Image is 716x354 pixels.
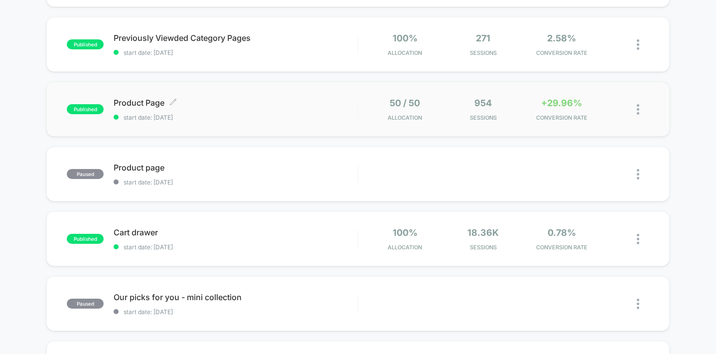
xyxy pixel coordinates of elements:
[114,227,357,237] span: Cart drawer
[67,104,104,114] span: published
[67,169,104,179] span: paused
[390,98,420,108] span: 50 / 50
[114,163,357,173] span: Product page
[637,39,639,50] img: close
[388,244,422,251] span: Allocation
[114,292,357,302] span: Our picks for you - mini collection
[474,98,492,108] span: 954
[548,227,576,238] span: 0.78%
[541,98,582,108] span: +29.96%
[114,49,357,56] span: start date: [DATE]
[393,33,418,43] span: 100%
[388,114,422,121] span: Allocation
[637,234,639,244] img: close
[114,308,357,316] span: start date: [DATE]
[114,178,357,186] span: start date: [DATE]
[114,114,357,121] span: start date: [DATE]
[114,98,357,108] span: Product Page
[388,49,422,56] span: Allocation
[446,114,520,121] span: Sessions
[637,299,639,309] img: close
[637,169,639,179] img: close
[467,227,499,238] span: 18.36k
[67,299,104,309] span: paused
[637,104,639,115] img: close
[446,244,520,251] span: Sessions
[547,33,576,43] span: 2.58%
[114,243,357,251] span: start date: [DATE]
[525,49,598,56] span: CONVERSION RATE
[476,33,490,43] span: 271
[67,234,104,244] span: published
[525,244,598,251] span: CONVERSION RATE
[114,33,357,43] span: Previously Viewded Category Pages
[446,49,520,56] span: Sessions
[67,39,104,49] span: published
[525,114,598,121] span: CONVERSION RATE
[393,227,418,238] span: 100%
